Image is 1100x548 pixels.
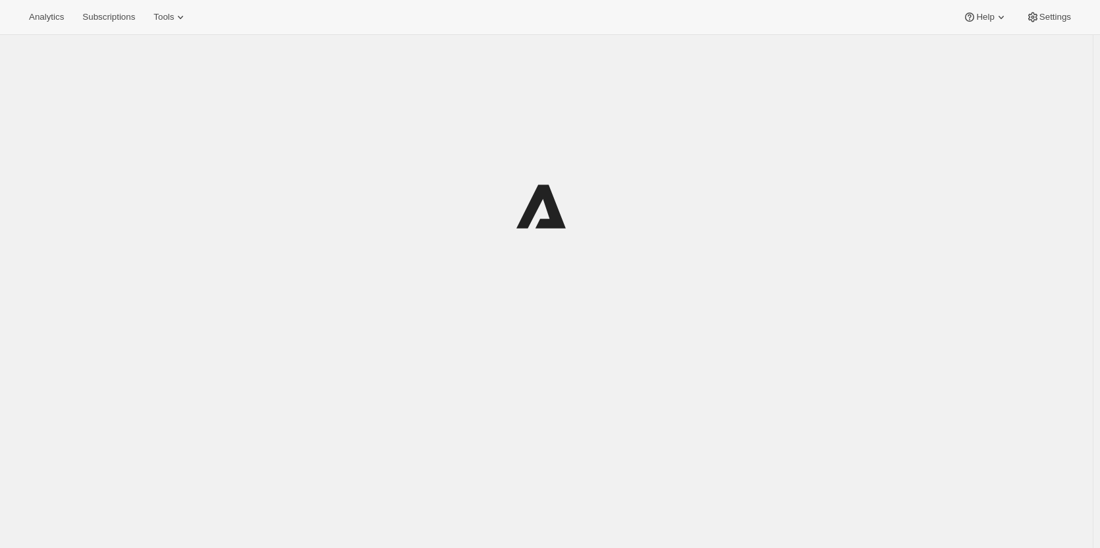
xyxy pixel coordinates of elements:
span: Subscriptions [82,12,135,22]
button: Help [955,8,1015,26]
span: Settings [1039,12,1071,22]
button: Tools [146,8,195,26]
button: Analytics [21,8,72,26]
span: Analytics [29,12,64,22]
span: Help [976,12,994,22]
button: Settings [1018,8,1079,26]
button: Subscriptions [74,8,143,26]
span: Tools [153,12,174,22]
